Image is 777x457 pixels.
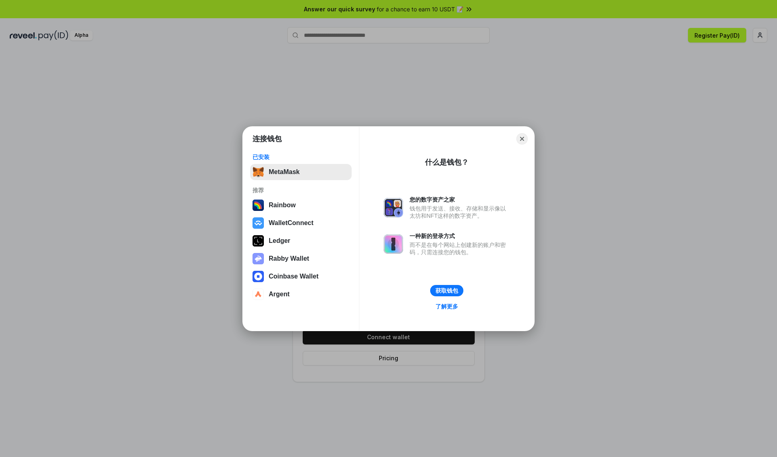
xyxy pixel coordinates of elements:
[253,187,349,194] div: 推荐
[253,153,349,161] div: 已安装
[269,202,296,209] div: Rainbow
[431,301,463,312] a: 了解更多
[250,286,352,302] button: Argent
[269,219,314,227] div: WalletConnect
[269,237,290,244] div: Ledger
[253,235,264,247] img: svg+xml,%3Csvg%20xmlns%3D%22http%3A%2F%2Fwww.w3.org%2F2000%2Fsvg%22%20width%3D%2228%22%20height%3...
[435,287,458,294] div: 获取钱包
[269,273,318,280] div: Coinbase Wallet
[269,291,290,298] div: Argent
[253,217,264,229] img: svg+xml,%3Csvg%20width%3D%2228%22%20height%3D%2228%22%20viewBox%3D%220%200%2028%2028%22%20fill%3D...
[250,164,352,180] button: MetaMask
[410,196,510,203] div: 您的数字资产之家
[253,253,264,264] img: svg+xml,%3Csvg%20xmlns%3D%22http%3A%2F%2Fwww.w3.org%2F2000%2Fsvg%22%20fill%3D%22none%22%20viewBox...
[253,289,264,300] img: svg+xml,%3Csvg%20width%3D%2228%22%20height%3D%2228%22%20viewBox%3D%220%200%2028%2028%22%20fill%3D...
[435,303,458,310] div: 了解更多
[253,166,264,178] img: svg+xml,%3Csvg%20fill%3D%22none%22%20height%3D%2233%22%20viewBox%3D%220%200%2035%2033%22%20width%...
[384,234,403,254] img: svg+xml,%3Csvg%20xmlns%3D%22http%3A%2F%2Fwww.w3.org%2F2000%2Fsvg%22%20fill%3D%22none%22%20viewBox...
[410,205,510,219] div: 钱包用于发送、接收、存储和显示像以太坊和NFT这样的数字资产。
[410,241,510,256] div: 而不是在每个网站上创建新的账户和密码，只需连接您的钱包。
[430,285,463,296] button: 获取钱包
[425,157,469,167] div: 什么是钱包？
[253,134,282,144] h1: 连接钱包
[253,271,264,282] img: svg+xml,%3Csvg%20width%3D%2228%22%20height%3D%2228%22%20viewBox%3D%220%200%2028%2028%22%20fill%3D...
[250,215,352,231] button: WalletConnect
[250,251,352,267] button: Rabby Wallet
[269,168,299,176] div: MetaMask
[516,133,528,145] button: Close
[250,268,352,285] button: Coinbase Wallet
[384,198,403,217] img: svg+xml,%3Csvg%20xmlns%3D%22http%3A%2F%2Fwww.w3.org%2F2000%2Fsvg%22%20fill%3D%22none%22%20viewBox...
[253,200,264,211] img: svg+xml,%3Csvg%20width%3D%22120%22%20height%3D%22120%22%20viewBox%3D%220%200%20120%20120%22%20fil...
[269,255,309,262] div: Rabby Wallet
[250,233,352,249] button: Ledger
[410,232,510,240] div: 一种新的登录方式
[250,197,352,213] button: Rainbow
